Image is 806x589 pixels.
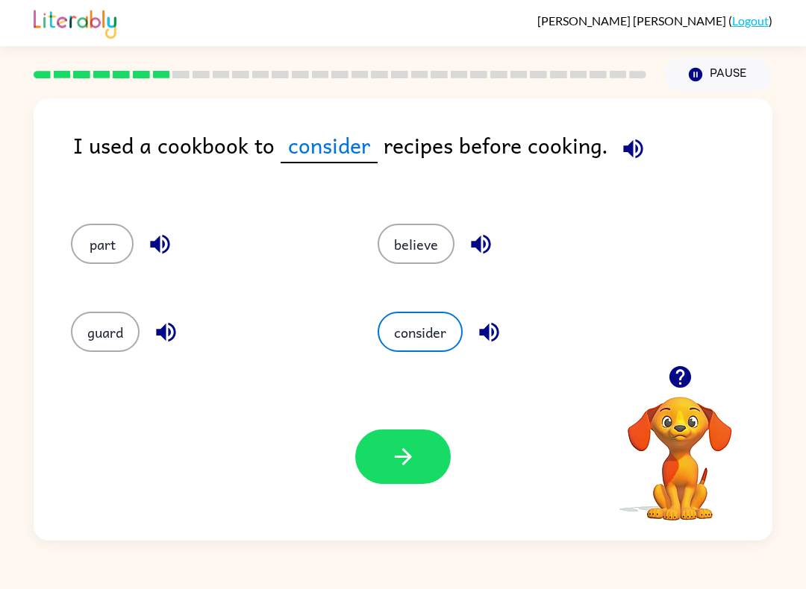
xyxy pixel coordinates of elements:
span: consider [281,128,378,163]
video: Your browser must support playing .mp4 files to use Literably. Please try using another browser. [605,374,755,523]
a: Logout [732,13,769,28]
button: consider [378,312,463,352]
div: ( ) [537,13,772,28]
button: part [71,224,134,264]
img: Literably [34,6,116,39]
button: believe [378,224,454,264]
button: Pause [664,57,772,92]
button: guard [71,312,140,352]
span: [PERSON_NAME] [PERSON_NAME] [537,13,728,28]
div: I used a cookbook to recipes before cooking. [73,128,772,194]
